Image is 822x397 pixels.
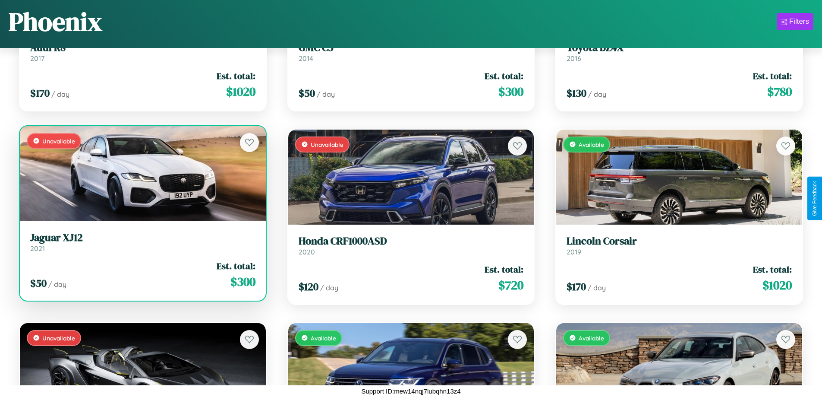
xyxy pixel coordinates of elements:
[30,276,47,290] span: $ 50
[299,54,313,63] span: 2014
[299,248,315,256] span: 2020
[567,235,792,256] a: Lincoln Corsair2019
[789,17,809,26] div: Filters
[30,54,44,63] span: 2017
[762,276,792,294] span: $ 1020
[217,70,255,82] span: Est. total:
[51,90,69,98] span: / day
[485,70,523,82] span: Est. total:
[588,283,606,292] span: / day
[30,232,255,244] h3: Jaguar XJ12
[226,83,255,100] span: $ 1020
[42,334,75,342] span: Unavailable
[498,83,523,100] span: $ 300
[299,235,524,256] a: Honda CRF1000ASD2020
[753,70,792,82] span: Est. total:
[299,41,524,54] h3: GMC C5
[48,280,66,289] span: / day
[299,41,524,63] a: GMC C52014
[567,248,581,256] span: 2019
[567,86,586,100] span: $ 130
[299,235,524,248] h3: Honda CRF1000ASD
[9,4,102,39] h1: Phoenix
[567,235,792,248] h3: Lincoln Corsair
[361,385,460,397] p: Support ID: mew14nqj7lubqhn13z4
[485,263,523,276] span: Est. total:
[311,141,343,148] span: Unavailable
[317,90,335,98] span: / day
[30,41,255,54] h3: Audi R8
[579,141,604,148] span: Available
[230,273,255,290] span: $ 300
[320,283,338,292] span: / day
[753,263,792,276] span: Est. total:
[498,276,523,294] span: $ 720
[567,279,586,294] span: $ 170
[217,260,255,272] span: Est. total:
[30,232,255,253] a: Jaguar XJ122021
[30,244,45,253] span: 2021
[42,137,75,145] span: Unavailable
[30,41,255,63] a: Audi R82017
[299,86,315,100] span: $ 50
[767,83,792,100] span: $ 780
[30,86,50,100] span: $ 170
[567,41,792,63] a: Toyota bZ4X2016
[588,90,606,98] span: / day
[311,334,336,342] span: Available
[567,54,581,63] span: 2016
[299,279,318,294] span: $ 120
[567,41,792,54] h3: Toyota bZ4X
[812,181,818,216] div: Give Feedback
[579,334,604,342] span: Available
[777,13,813,30] button: Filters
